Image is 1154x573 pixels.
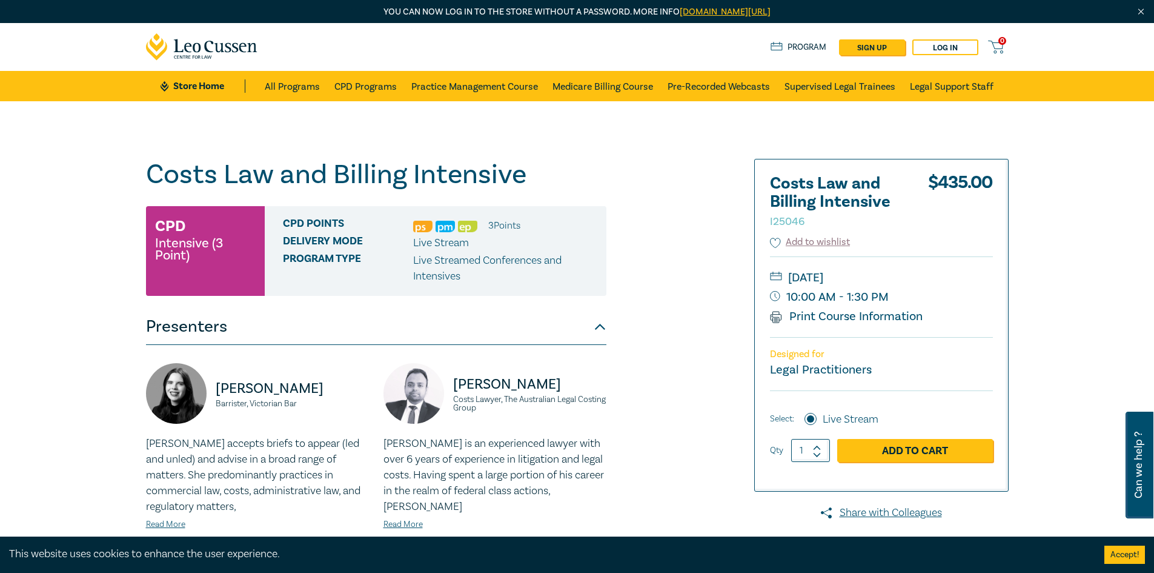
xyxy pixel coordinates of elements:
[155,237,256,261] small: Intensive (3 Point)
[413,221,433,232] img: Professional Skills
[161,79,245,93] a: Store Home
[770,268,993,287] small: [DATE]
[383,436,606,515] p: [PERSON_NAME] is an experienced lawyer with over 6 years of experience in litigation and legal co...
[910,71,993,101] a: Legal Support Staff
[680,6,771,18] a: [DOMAIN_NAME][URL]
[453,395,606,412] small: Costs Lawyer, The Australian Legal Costing Group
[146,519,185,530] a: Read More
[770,215,804,229] small: I25046
[216,379,369,398] p: [PERSON_NAME]
[146,309,606,345] button: Presenters
[770,309,923,324] a: Print Course Information
[216,400,369,408] small: Barrister, Victorian Bar
[411,71,538,101] a: Practice Management Course
[1136,7,1146,17] img: Close
[283,253,413,284] span: Program type
[1104,546,1145,564] button: Accept cookies
[436,221,455,232] img: Practice Management & Business Skills
[928,175,993,235] div: $ 435.00
[770,175,903,229] h2: Costs Law and Billing Intensive
[283,235,413,251] span: Delivery Mode
[770,287,993,307] small: 10:00 AM - 1:30 PM
[771,41,827,54] a: Program
[146,363,207,424] img: https://s3.ap-southeast-2.amazonaws.com/leo-cussen-store-production-content/Contacts/Annabelle%20...
[770,349,993,360] p: Designed for
[488,218,520,233] li: 3 Point s
[146,159,606,190] h1: Costs Law and Billing Intensive
[839,39,905,55] a: sign up
[383,519,423,530] a: Read More
[823,412,878,427] label: Live Stream
[146,436,369,515] p: [PERSON_NAME] accepts briefs to appear (led and unled) and advise in a broad range of matters. Sh...
[146,5,1009,19] p: You can now log in to the store without a password. More info
[837,439,993,462] a: Add to Cart
[770,444,783,457] label: Qty
[458,221,477,232] img: Ethics & Professional Responsibility
[413,236,469,250] span: Live Stream
[754,505,1009,521] a: Share with Colleagues
[912,39,978,55] a: Log in
[998,37,1006,45] span: 0
[784,71,895,101] a: Supervised Legal Trainees
[668,71,770,101] a: Pre-Recorded Webcasts
[383,363,444,424] img: https://s3.ap-southeast-2.amazonaws.com/leo-cussen-store-production-content/Contacts/Andrew%20Cha...
[453,375,606,394] p: [PERSON_NAME]
[283,218,413,233] span: CPD Points
[1133,419,1144,511] span: Can we help ?
[9,546,1086,562] div: This website uses cookies to enhance the user experience.
[770,412,794,426] span: Select:
[770,235,851,249] button: Add to wishlist
[155,215,185,237] h3: CPD
[334,71,397,101] a: CPD Programs
[791,439,830,462] input: 1
[770,362,872,378] small: Legal Practitioners
[552,71,653,101] a: Medicare Billing Course
[265,71,320,101] a: All Programs
[413,253,597,284] p: Live Streamed Conferences and Intensives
